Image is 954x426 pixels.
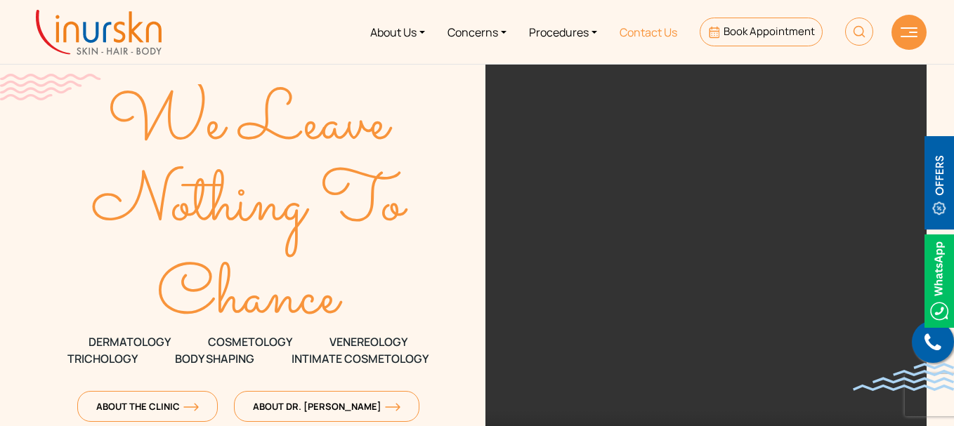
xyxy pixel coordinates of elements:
span: Intimate Cosmetology [292,350,429,367]
img: offerBt [924,136,954,229]
img: HeaderSearch [845,18,873,46]
span: DERMATOLOGY [89,333,171,350]
img: orange-arrow [183,403,199,411]
a: About Dr. [PERSON_NAME]orange-arrow [234,391,419,422]
a: About Us [359,6,436,58]
text: Chance [157,246,344,350]
img: hamLine.svg [901,27,917,37]
text: We Leave [107,72,393,176]
span: About The Clinic [96,400,199,413]
a: Whatsappicon [924,272,954,287]
img: bluewave [853,363,954,391]
a: Contact Us [608,6,688,58]
span: Body Shaping [175,350,254,367]
a: About The Clinicorange-arrow [77,391,218,422]
span: About Dr. [PERSON_NAME] [253,400,400,413]
span: Book Appointment [724,24,815,39]
img: Whatsappicon [924,234,954,328]
span: VENEREOLOGY [329,333,407,350]
span: COSMETOLOGY [208,333,292,350]
img: inurskn-logo [36,10,162,55]
text: Nothing To [92,153,409,257]
span: TRICHOLOGY [67,350,138,367]
a: Book Appointment [700,18,823,46]
img: orange-arrow [385,403,400,411]
a: Procedures [518,6,608,58]
a: Concerns [436,6,518,58]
